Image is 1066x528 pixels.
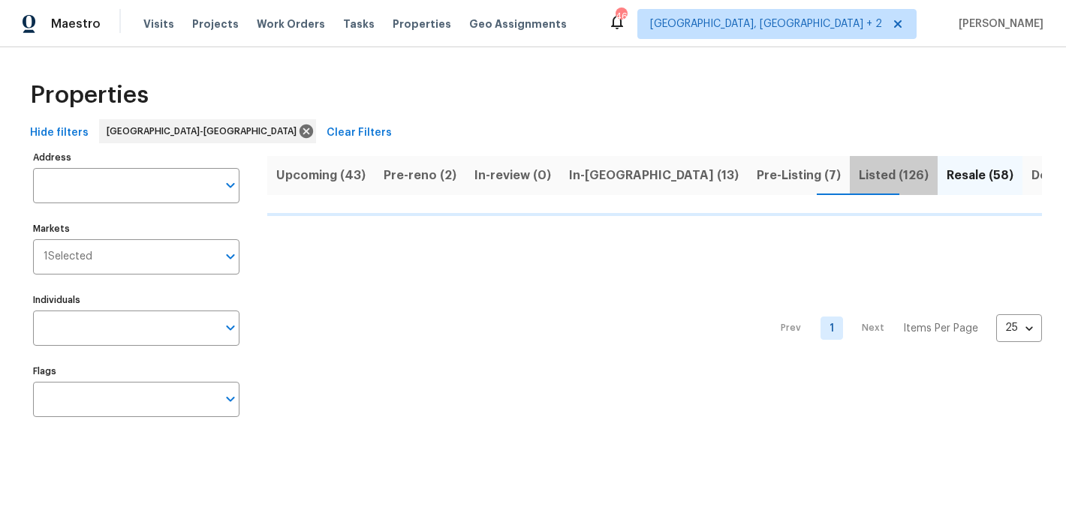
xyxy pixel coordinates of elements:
[257,16,325,31] span: Work Orders
[821,316,843,340] a: Goto page 1
[947,165,1013,186] span: Resale (58)
[220,388,241,409] button: Open
[30,124,89,142] span: Hide filters
[192,16,239,31] span: Projects
[143,16,174,31] span: Visits
[469,16,567,31] span: Geo Assignments
[107,124,303,139] span: [GEOGRAPHIC_DATA]-[GEOGRAPHIC_DATA]
[33,295,239,304] label: Individuals
[393,16,451,31] span: Properties
[650,16,882,31] span: [GEOGRAPHIC_DATA], [GEOGRAPHIC_DATA] + 2
[953,16,1043,31] span: [PERSON_NAME]
[30,88,149,103] span: Properties
[220,246,241,267] button: Open
[996,308,1042,347] div: 25
[33,224,239,233] label: Markets
[321,119,398,147] button: Clear Filters
[33,153,239,162] label: Address
[569,165,739,186] span: In-[GEOGRAPHIC_DATA] (13)
[51,16,101,31] span: Maestro
[220,317,241,338] button: Open
[24,119,95,147] button: Hide filters
[859,165,929,186] span: Listed (126)
[616,9,626,24] div: 46
[384,165,456,186] span: Pre-reno (2)
[220,175,241,196] button: Open
[99,119,316,143] div: [GEOGRAPHIC_DATA]-[GEOGRAPHIC_DATA]
[276,165,366,186] span: Upcoming (43)
[757,165,841,186] span: Pre-Listing (7)
[33,367,239,376] label: Flags
[343,19,375,29] span: Tasks
[44,250,92,263] span: 1 Selected
[903,321,978,336] p: Items Per Page
[766,225,1042,432] nav: Pagination Navigation
[327,124,392,142] span: Clear Filters
[474,165,551,186] span: In-review (0)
